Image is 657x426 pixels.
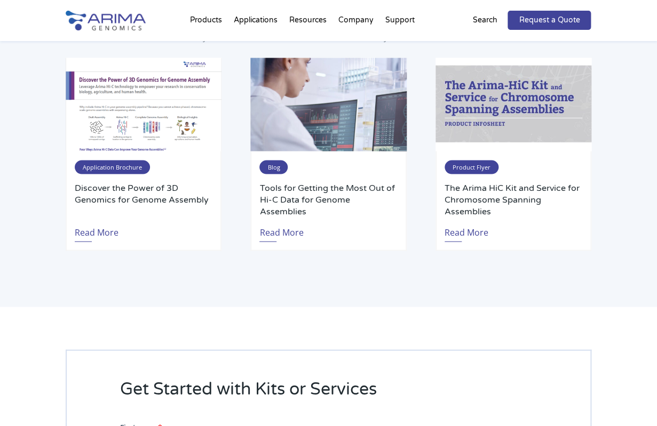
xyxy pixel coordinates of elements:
[12,291,96,301] span: Other (please describe)
[12,277,30,287] span: Plant
[436,58,591,151] img: B10F45A1-B03F-4255-B2E2-0C6E7D82317F_1_201_a-500x300.jpeg
[75,217,118,242] a: Read More
[12,235,38,245] span: Human
[75,160,150,174] span: Application Brochure
[259,160,288,174] span: Blog
[3,264,10,271] input: Invertebrate animal
[3,250,10,257] input: Vertebrate animal
[3,292,10,299] input: Other (please describe)
[445,160,498,174] span: Product Flyer
[250,58,406,151] img: Epigenetics-3-500x300.jpg
[12,263,83,273] span: Invertebrate animal
[472,13,497,27] p: Search
[120,377,390,409] h2: Get Started with Kits or Services
[75,182,212,217] a: Discover the Power of 3D Genomics for Genome Assembly
[3,278,10,285] input: Plant
[508,11,591,30] a: Request a Quote
[12,249,77,259] span: Vertebrate animal
[445,217,488,242] a: Read More
[3,236,10,243] input: Human
[259,182,397,217] a: Tools for Getting the Most Out of Hi-C Data for Genome Assemblies
[445,182,582,217] a: The Arima HiC Kit and Service for Chromosome Spanning Assemblies
[66,58,221,151] img: Image-Discover-the-power-of-3D-genomics-for-genome-assembly-500x300.png
[66,11,146,30] img: Arima-Genomics-logo
[259,217,303,242] a: Read More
